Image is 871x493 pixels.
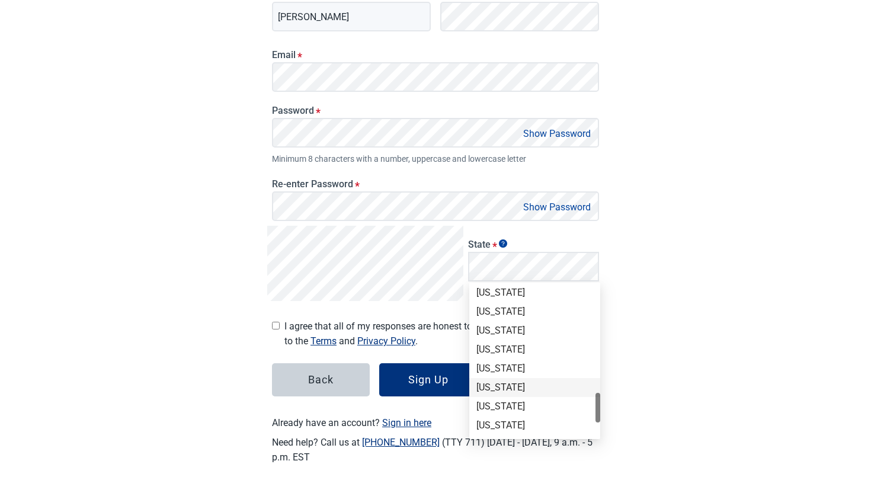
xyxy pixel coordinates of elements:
[520,126,594,142] button: Show Password
[476,400,593,413] div: [US_STATE]
[310,335,337,347] a: Terms
[469,435,600,454] div: Vermont
[469,340,600,359] div: South Carolina
[476,305,593,318] div: [US_STATE]
[468,239,599,250] label: State
[272,152,599,165] span: Minimum 8 characters with a number, uppercase and lowercase letter
[382,417,431,428] a: Sign in here
[272,435,599,465] label: Need help? Call us at (TTY 711) [DATE] - [DATE], 9 a.m. - 5 p.m. EST
[476,419,593,432] div: [US_STATE]
[272,415,599,430] label: Already have an account?
[308,374,334,386] div: Back
[272,363,370,396] button: Back
[362,437,440,448] a: [PHONE_NUMBER]
[379,363,477,396] button: Sign Up
[476,286,593,299] div: [US_STATE]
[357,335,415,347] a: Privacy Policy
[469,321,600,340] div: Rhode Island
[476,381,593,394] div: [US_STATE]
[272,322,280,329] input: I agree that all of my responses are honest to the best of my ability. I agree to the Terms and P...
[520,199,594,215] button: Show Password
[476,362,593,375] div: [US_STATE]
[272,49,599,60] label: Email
[476,343,593,356] div: [US_STATE]
[469,416,600,435] div: Utah
[272,178,599,190] label: Re-enter Password
[469,302,600,321] div: Pennsylvania
[272,105,599,116] label: Password
[284,319,599,348] span: I agree that all of my responses are honest to the best of my ability. I agree to the and .
[469,397,600,416] div: Texas
[469,378,600,397] div: Tennessee
[476,324,593,337] div: [US_STATE]
[469,359,600,378] div: South Dakota
[408,374,449,386] div: Sign Up
[499,239,507,248] span: Show tooltip
[469,283,600,302] div: Oregon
